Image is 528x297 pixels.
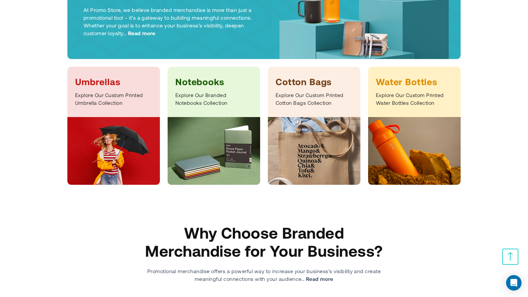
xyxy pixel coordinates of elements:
[168,67,260,185] a: Notebooks Explore Our Branded Notebooks Collection
[376,76,453,87] h3: Water Bottles
[175,91,252,107] p: Explore Our Branded Notebooks Collection
[143,223,385,260] h2: Why Choose Branded Merchandise for Your Business?
[306,275,333,283] span: Read more
[67,67,160,185] a: Umbrellas Explore Our Custom Printed Umbrella Collection
[67,117,160,185] img: Umbrellas Category
[276,76,353,87] h3: Cotton Bags
[75,76,152,87] h3: Umbrellas
[368,117,461,185] img: Bottles Category
[83,7,252,36] span: At Promo Store, we believe branded merchandise is more than just a promotional tool – it’s a gate...
[506,275,522,291] div: Open Intercom Messenger
[168,117,260,185] img: Notebooks Category
[368,67,461,185] a: Water Bottles Explore Our Custom Printed Water Bottles Collection
[75,91,152,107] p: Explore Our Custom Printed Umbrella Collection
[147,268,381,282] span: Promotional merchandise offers a powerful way to increase your business’s visibility and create m...
[268,117,360,185] img: Bags Category
[376,91,453,107] p: Explore Our Custom Printed Water Bottles Collection
[268,67,360,185] a: Cotton Bags Explore Our Custom Printed Cotton Bags Collection
[276,91,353,107] p: Explore Our Custom Printed Cotton Bags Collection
[128,29,155,37] span: Read more
[175,76,252,87] h3: Notebooks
